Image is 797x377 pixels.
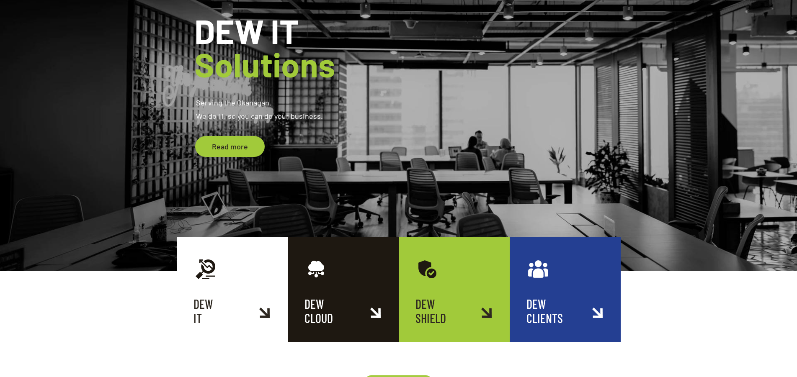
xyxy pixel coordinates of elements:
[195,136,265,157] a: Read more
[196,96,323,123] rs-layer: Serving the Okanagan. We do IT, so you can do your business.
[194,14,335,81] rs-layer: DEW IT
[399,237,510,342] a: DEWSHIELD
[194,44,335,84] span: Solutions
[288,237,399,342] a: DEWCLOUD
[510,237,621,342] a: DEWCLIENTS
[177,237,288,342] a: DEWIT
